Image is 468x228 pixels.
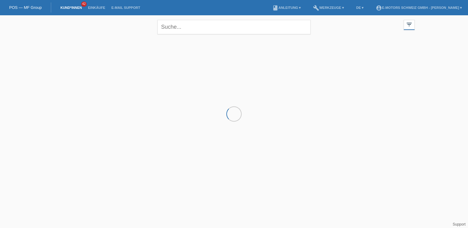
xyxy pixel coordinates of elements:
[353,6,367,9] a: DE ▾
[269,6,304,9] a: bookAnleitung ▾
[406,21,413,28] i: filter_list
[313,5,319,11] i: build
[81,2,87,7] span: 42
[453,222,466,226] a: Support
[9,5,42,10] a: POS — MF Group
[57,6,85,9] a: Kund*innen
[108,6,143,9] a: E-Mail Support
[376,5,382,11] i: account_circle
[85,6,108,9] a: Einkäufe
[373,6,465,9] a: account_circleE-Motors Schweiz GmbH - [PERSON_NAME] ▾
[157,20,311,34] input: Suche...
[310,6,347,9] a: buildWerkzeuge ▾
[272,5,278,11] i: book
